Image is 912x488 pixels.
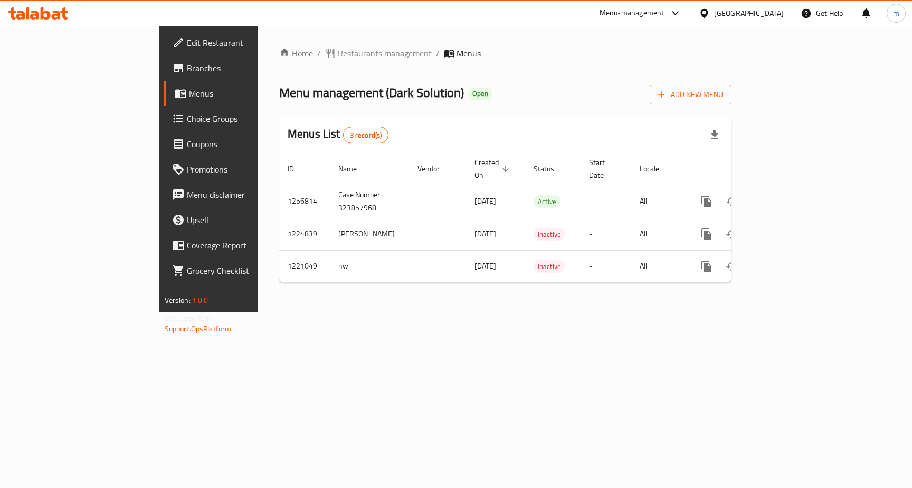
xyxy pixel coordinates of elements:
a: Choice Groups [164,106,312,131]
span: Active [534,196,560,208]
th: Actions [686,153,804,185]
span: Grocery Checklist [187,264,303,277]
span: Coverage Report [187,239,303,252]
a: Coupons [164,131,312,157]
span: Menu management ( Dark Solution ) [279,81,464,104]
span: Status [534,162,568,175]
span: Coupons [187,138,303,150]
div: Total records count [343,127,389,143]
button: Change Status [719,254,745,279]
td: [PERSON_NAME] [330,218,409,250]
span: Choice Groups [187,112,303,125]
span: Branches [187,62,303,74]
a: Menu disclaimer [164,182,312,207]
a: Edit Restaurant [164,30,312,55]
span: Get support on: [165,311,213,325]
div: Inactive [534,228,565,241]
li: / [317,47,321,60]
span: m [893,7,899,19]
span: Created On [474,156,512,181]
a: Upsell [164,207,312,233]
a: Promotions [164,157,312,182]
td: Case Number 323857968 [330,185,409,218]
span: Inactive [534,228,565,241]
a: Coverage Report [164,233,312,258]
a: Restaurants management [325,47,432,60]
div: [GEOGRAPHIC_DATA] [714,7,784,19]
div: Export file [702,122,727,148]
span: Promotions [187,163,303,176]
div: Open [468,88,492,100]
div: Inactive [534,260,565,273]
td: All [631,250,686,282]
span: [DATE] [474,259,496,273]
span: 1.0.0 [192,293,208,307]
span: Start Date [589,156,619,181]
nav: breadcrumb [279,47,731,60]
span: [DATE] [474,227,496,241]
td: - [581,185,631,218]
span: Vendor [417,162,453,175]
button: Change Status [719,222,745,247]
table: enhanced table [279,153,804,283]
button: more [694,189,719,214]
button: more [694,254,719,279]
span: Open [468,89,492,98]
td: All [631,218,686,250]
button: more [694,222,719,247]
td: All [631,185,686,218]
a: Branches [164,55,312,81]
h2: Menus List [288,126,388,143]
a: Menus [164,81,312,106]
a: Support.OpsPlatform [165,322,232,336]
span: ID [288,162,308,175]
button: Add New Menu [650,85,731,104]
div: Active [534,195,560,208]
span: Menus [189,87,303,100]
li: / [436,47,440,60]
td: - [581,218,631,250]
span: Menu disclaimer [187,188,303,201]
span: Version: [165,293,191,307]
span: Inactive [534,261,565,273]
span: Restaurants management [338,47,432,60]
span: Upsell [187,214,303,226]
td: nw [330,250,409,282]
span: Add New Menu [658,88,723,101]
td: - [581,250,631,282]
span: Locale [640,162,673,175]
span: [DATE] [474,194,496,208]
span: Menus [457,47,481,60]
div: Menu-management [600,7,664,20]
button: Change Status [719,189,745,214]
a: Grocery Checklist [164,258,312,283]
span: Edit Restaurant [187,36,303,49]
span: 3 record(s) [344,130,388,140]
span: Name [338,162,370,175]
